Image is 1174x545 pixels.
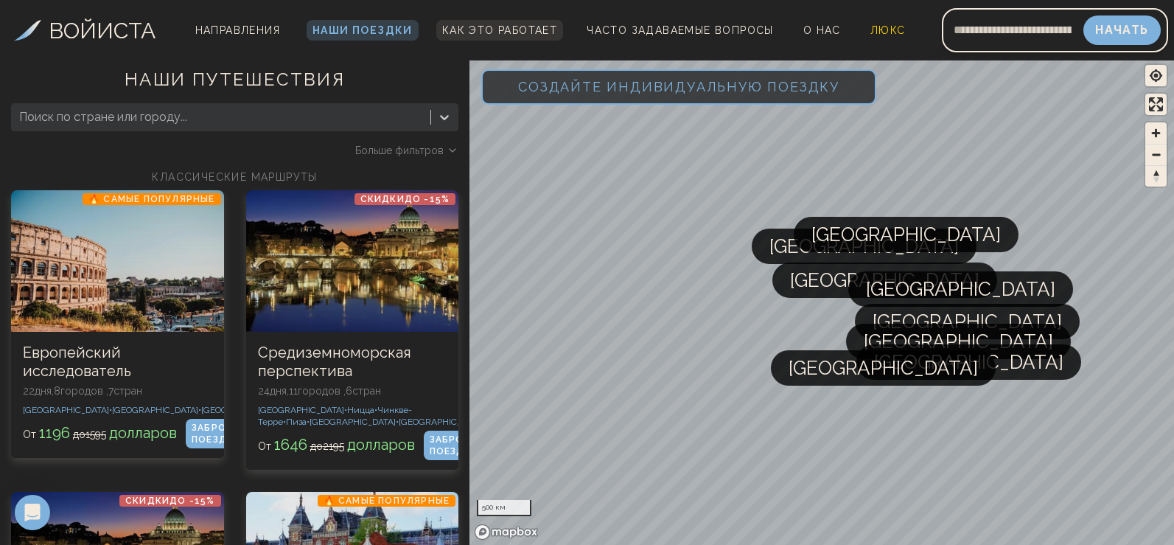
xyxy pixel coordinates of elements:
[323,440,344,452] font: 2195
[310,440,323,452] font: до
[1145,166,1167,187] span: Сбросить пеленг на север
[246,190,459,470] a: Средиземноморская перспективаСкидкидо -15% Средиземноморская перспектива24дня,11городов ,6стран[G...
[201,405,287,415] font: [GEOGRAPHIC_DATA]
[1145,122,1167,144] button: Увеличить масштаб
[324,496,450,506] font: 🔥 Самые популярные
[195,24,280,36] font: Направления
[1145,144,1167,165] button: Уменьшить масштаб
[360,194,405,204] font: Скидки
[1083,15,1161,45] button: Начать
[60,385,103,397] font: городов
[864,330,1053,353] font: [GEOGRAPHIC_DATA]
[347,405,374,415] font: Ницца
[581,20,780,41] a: Часто задаваемые вопросы
[258,344,411,380] font: Средиземноморская перспектива
[482,503,506,511] font: 500 км
[769,235,959,257] font: [GEOGRAPHIC_DATA]
[1145,165,1167,187] button: Сбросить пеленг на север
[198,405,201,415] font: •
[307,417,310,427] font: •
[442,24,557,36] font: Как это работает
[108,385,113,397] font: 7
[343,385,346,397] font: ,
[286,417,307,427] font: Пиза
[797,20,847,41] a: О нас
[866,278,1055,300] font: [GEOGRAPHIC_DATA]
[298,385,340,397] font: городов
[192,423,284,445] font: ЗАБРОНИРОВАТЬ ПОЕЗДКУ
[469,58,1174,545] canvas: Карта
[15,495,50,530] div: Открытый Интерком Мессенджер
[864,20,912,41] a: ЛЮКС
[310,417,396,427] font: [GEOGRAPHIC_DATA]
[49,18,156,44] font: ВОЙИСТА
[870,24,906,36] font: ЛЮКС
[170,496,186,506] font: до
[942,13,1083,48] input: Адрес электронной почты
[405,194,421,204] font: до
[14,14,156,47] a: ВОЙИСТА
[189,496,215,506] font: -15%
[112,405,198,415] font: [GEOGRAPHIC_DATA]
[23,405,109,415] font: [GEOGRAPHIC_DATA]
[803,24,841,36] font: О нас
[14,20,41,41] img: Логотип Voyista
[587,24,774,36] font: Часто задаваемые вопросы
[399,417,485,427] font: [GEOGRAPHIC_DATA]
[109,405,112,415] font: •
[344,405,347,415] font: •
[789,357,978,379] font: [GEOGRAPHIC_DATA]
[307,20,419,41] a: Наши поездки
[396,417,399,427] font: •
[73,428,85,440] font: до
[352,385,381,397] font: стран
[436,20,563,41] a: Как это работает
[347,436,415,454] font: долларов
[424,194,450,204] font: -15%
[88,194,215,204] font: 🔥 Самые популярные
[312,24,413,36] font: Наши поездки
[39,424,70,442] font: 1196
[873,310,1062,333] font: [GEOGRAPHIC_DATA]
[283,417,286,427] font: •
[258,440,271,452] font: От
[481,69,876,105] button: Создайте индивидуальную поездку
[258,385,270,397] font: 24
[125,496,170,506] font: Скидки
[113,385,142,397] font: стран
[346,385,352,397] font: 6
[374,405,377,415] font: •
[152,171,317,183] font: КЛАССИЧЕСКИЕ МАРШРУТЫ
[11,190,224,458] a: Европейский исследователь🔥 Самые популярныеЕвропейский исследователь22дня,8городов ,7стран[GEOGRA...
[274,436,307,454] font: 1646
[1145,94,1167,115] button: Перейти в полноэкранный режим
[35,385,54,397] font: дня,
[270,385,289,397] font: дня,
[109,424,177,442] font: долларов
[23,428,36,440] font: От
[54,385,60,397] font: 8
[355,145,444,156] font: Больше фильтров
[125,69,345,90] font: НАШИ ПУТЕШЕСТВИЯ
[289,385,298,397] font: 11
[811,223,1001,246] font: [GEOGRAPHIC_DATA]
[258,405,344,415] font: [GEOGRAPHIC_DATA]
[23,385,35,397] font: 22
[106,385,108,397] font: ,
[518,79,839,94] font: Создайте индивидуальную поездку
[790,269,979,291] font: [GEOGRAPHIC_DATA]
[1145,65,1167,86] button: Найти мое местоположение
[85,428,106,440] font: 1595
[23,344,131,380] font: Европейский исследователь
[1095,23,1149,37] font: Начать
[430,434,522,457] font: ЗАБРОНИРОВАТЬ ПОЕЗДКУ
[474,524,539,541] a: Домашняя страница Mapbox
